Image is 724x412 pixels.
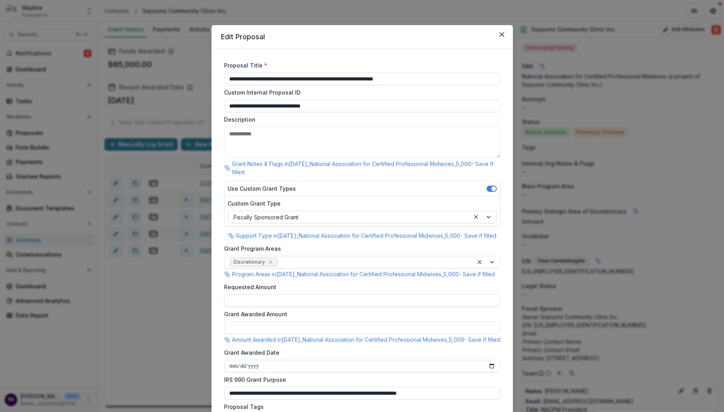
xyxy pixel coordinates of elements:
[232,270,495,278] p: Program Areas in [DATE]_National Association for Certified Professional Midwives_5,000 - Save if ...
[267,258,275,266] div: Remove Discretionary
[224,88,496,97] label: Custom Internal Proposal ID
[228,199,492,208] label: Custom Grant Type
[224,403,496,411] label: Proposal Tags
[228,184,296,193] label: Use Custom Grant Types
[232,335,500,344] p: Amount Awarded in [DATE]_National Association for Certified Professional Midwives_5,000 - Save if...
[232,160,500,176] p: Grant Notes & Flags in [DATE]_National Association for Certified Professional Midwives_5,000 - Sa...
[475,257,484,267] div: Clear selected options
[236,232,496,240] p: Support Type in [DATE]_National Association for Certified Professional Midwives_5,000 - Save if f...
[224,283,496,291] label: Requested Amount
[224,310,496,318] label: Grant Awarded Amount
[496,28,508,41] button: Close
[224,115,496,124] label: Description
[471,212,481,222] div: Clear selected options
[224,376,496,384] label: IRS 990 Grant Purpose
[212,25,513,49] header: Edit Proposal
[224,244,496,253] label: Grant Program Areas
[233,259,265,265] span: Discretionary
[224,348,496,357] label: Grant Awarded Date
[224,61,496,69] label: Proposal Title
